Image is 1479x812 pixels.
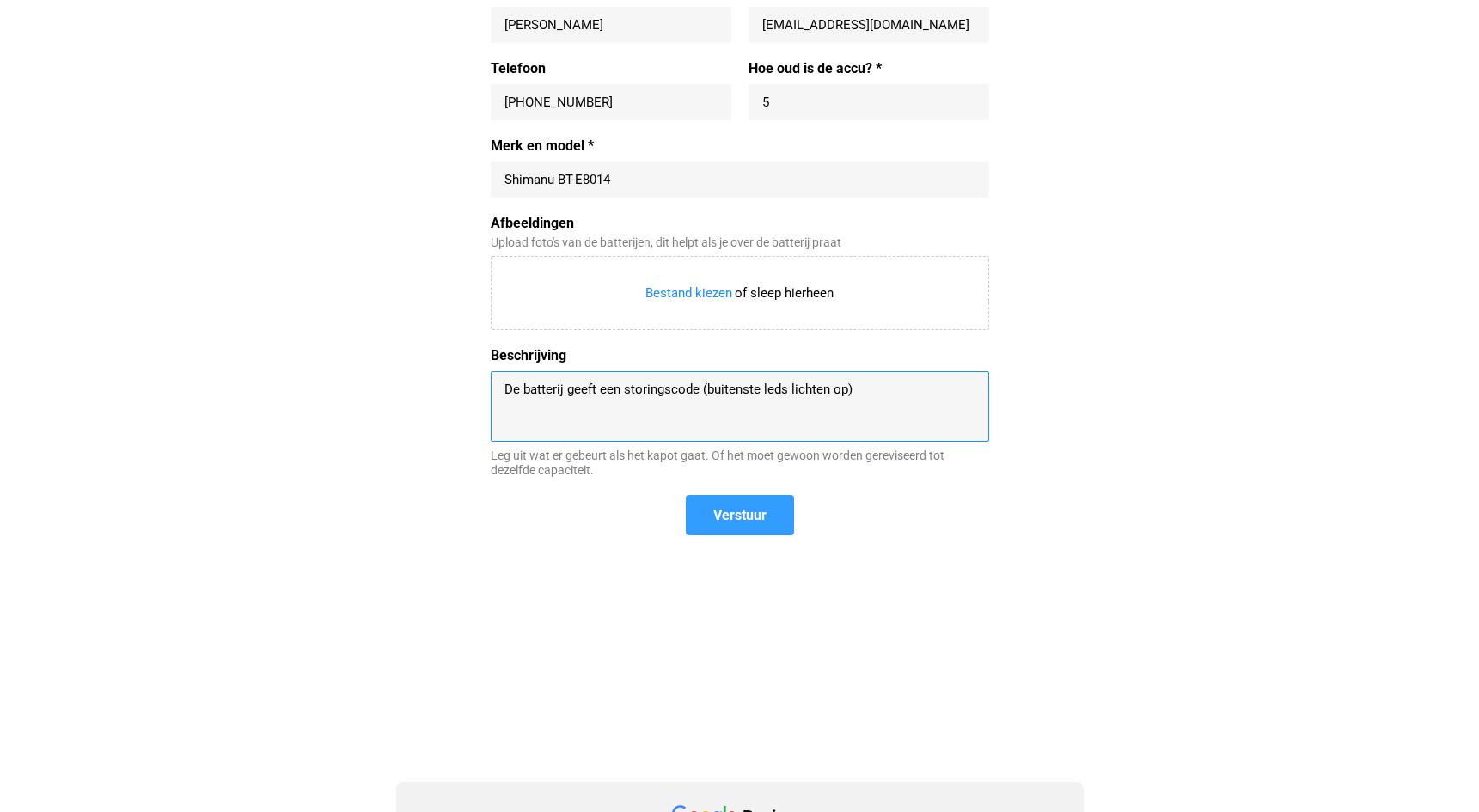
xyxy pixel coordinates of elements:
input: +31 647493275 [504,94,718,111]
div: Upload foto's van de batterijen, dit helpt als je over de batterij praat [491,235,989,250]
div: Leg uit wat er gebeurt als het kapot gaat. Of het moet gewoon worden gereviseerd tot dezelfde cap... [491,449,989,478]
span: Verstuur [713,506,767,524]
input: Merk en model * [504,171,975,188]
label: Telefoon [491,60,731,77]
input: Email * [762,16,975,34]
input: Naam * [504,16,718,34]
button: Verstuur [686,495,794,535]
label: Beschrijving [491,347,989,364]
label: Merk en model * [491,137,989,155]
textarea: De batterij geeft een storingscode (buitenste leds lichten op) [504,381,975,432]
label: Afbeeldingen [491,215,989,232]
label: Hoe oud is de accu? * [749,60,989,77]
